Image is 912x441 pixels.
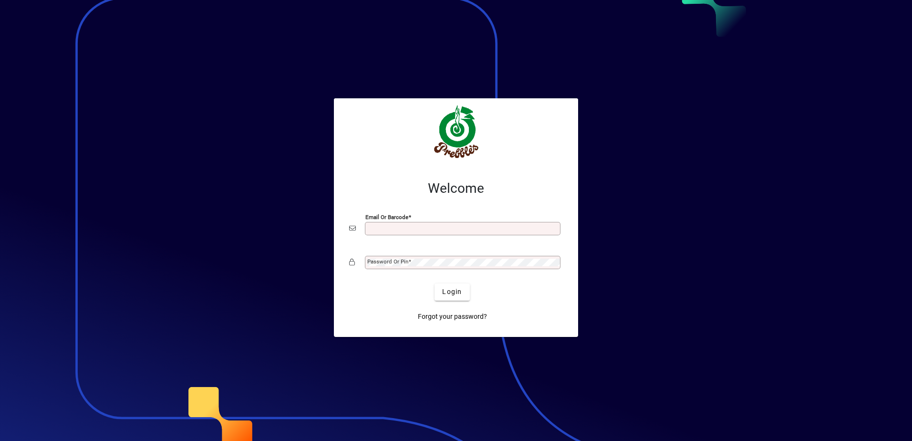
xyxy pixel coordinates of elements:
span: Forgot your password? [418,312,487,322]
h2: Welcome [349,180,563,197]
mat-label: Password or Pin [367,258,408,265]
a: Forgot your password? [414,308,491,325]
mat-label: Email or Barcode [365,213,408,220]
button: Login [435,283,469,301]
span: Login [442,287,462,297]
